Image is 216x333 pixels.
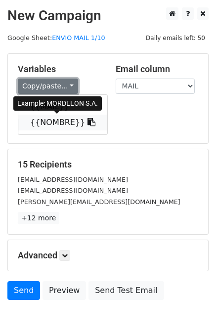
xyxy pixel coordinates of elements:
[142,33,209,43] span: Daily emails left: 50
[18,187,128,194] small: [EMAIL_ADDRESS][DOMAIN_NAME]
[18,115,107,130] a: {{NOMBRE}}
[7,7,209,24] h2: New Campaign
[18,212,59,224] a: +12 more
[142,34,209,42] a: Daily emails left: 50
[18,159,198,170] h5: 15 Recipients
[116,64,199,75] h5: Email column
[18,198,180,206] small: [PERSON_NAME][EMAIL_ADDRESS][DOMAIN_NAME]
[7,34,105,42] small: Google Sheet:
[18,79,78,94] a: Copy/paste...
[18,176,128,183] small: [EMAIL_ADDRESS][DOMAIN_NAME]
[18,64,101,75] h5: Variables
[167,286,216,333] iframe: Chat Widget
[18,250,198,261] h5: Advanced
[13,96,102,111] div: Example: MORDELON S.A.
[52,34,105,42] a: ENVIO MAIL 1/10
[88,281,164,300] a: Send Test Email
[7,281,40,300] a: Send
[167,286,216,333] div: Widget de chat
[43,281,86,300] a: Preview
